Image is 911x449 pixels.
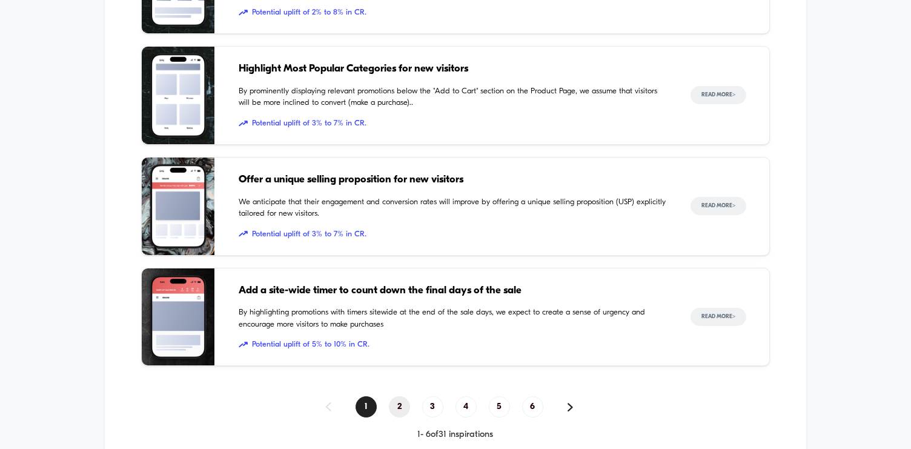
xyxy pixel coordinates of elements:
span: Potential uplift of 3% to 7% in CR. [239,228,666,241]
span: 6 [522,396,543,417]
img: pagination forward [568,403,573,411]
button: Read More> [691,86,746,104]
span: By highlighting promotions with timers sitewide at the end of the sale days, we expect to create ... [239,307,666,330]
span: 1 [356,396,377,417]
span: 5 [489,396,510,417]
img: By highlighting promotions with timers sitewide at the end of the sale days, we expect to create ... [142,268,214,366]
span: Highlight Most Popular Categories for new visitors [239,61,666,77]
span: Offer a unique selling proposition for new visitors [239,172,666,188]
span: 2 [389,396,410,417]
span: Potential uplift of 5% to 10% in CR. [239,339,666,351]
span: 3 [422,396,443,417]
span: 4 [456,396,477,417]
img: By prominently displaying relevant promotions below the "Add to Cart" section on the Product Page... [142,47,214,144]
span: By prominently displaying relevant promotions below the "Add to Cart" section on the Product Page... [239,85,666,109]
button: Read More> [691,308,746,326]
span: We anticipate that their engagement and conversion rates will improve by offering a unique sellin... [239,196,666,220]
div: 1 - 6 of 31 inspirations [141,430,770,440]
img: We anticipate that their engagement and conversion rates will improve by offering a unique sellin... [142,158,214,255]
span: Potential uplift of 2% to 8% in CR. [239,7,666,19]
span: Add a site-wide timer to count down the final days of the sale [239,283,666,299]
span: Potential uplift of 3% to 7% in CR. [239,118,666,130]
button: Read More> [691,197,746,215]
